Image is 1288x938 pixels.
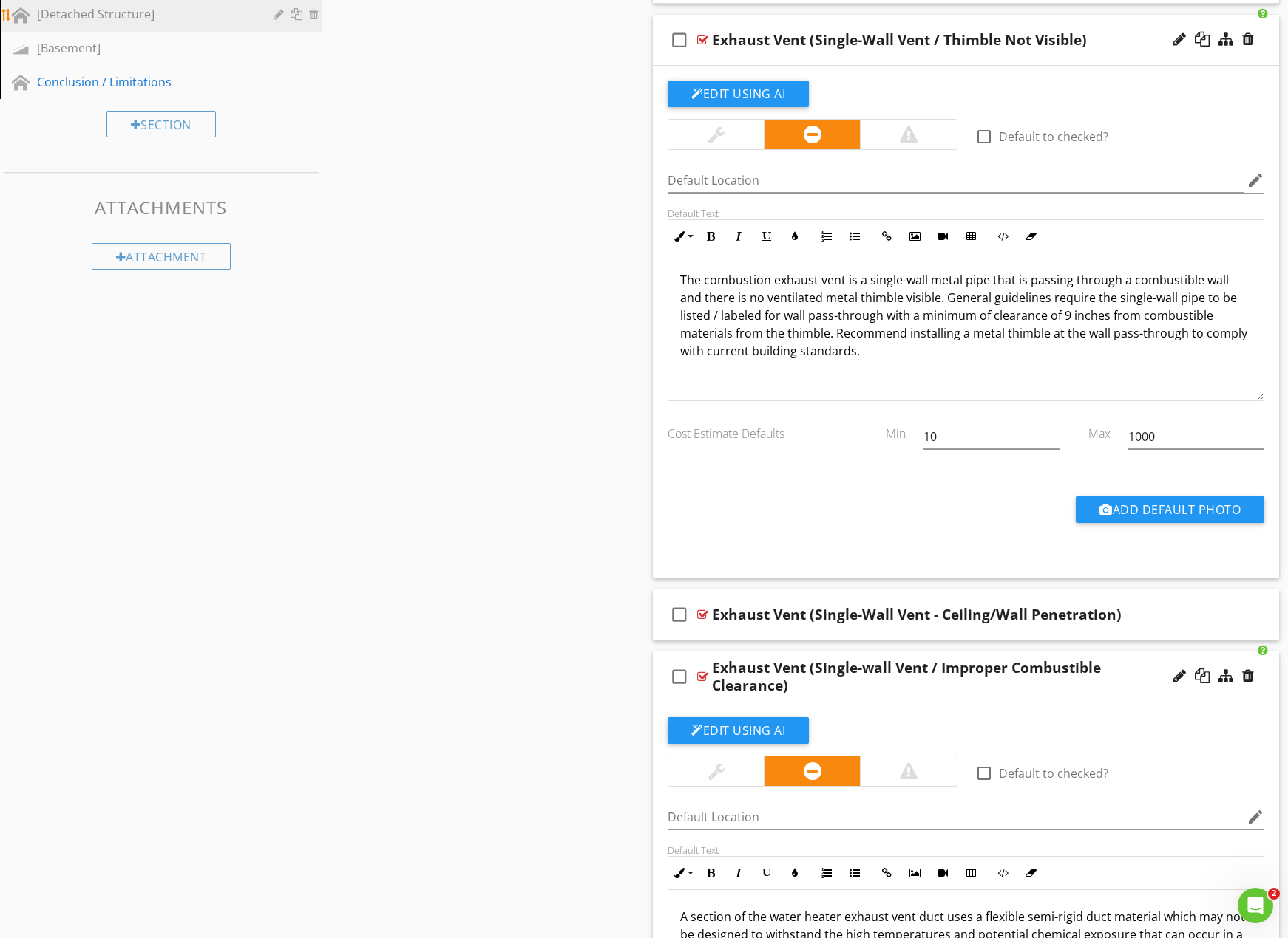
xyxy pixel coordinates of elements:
button: Unordered List [841,859,869,887]
div: [Detached Structure] [37,5,252,23]
div: Attachment [92,243,231,270]
div: Exhaust Vent (Single-Wall Vent / Thimble Not Visible) [712,31,1087,49]
label: Default to checked? [999,766,1108,781]
button: Add Default Photo [1076,496,1264,523]
button: Bold (Ctrl+B) [696,859,725,887]
div: Default Text [668,844,1264,856]
button: Bold (Ctrl+B) [696,222,725,250]
button: Clear Formatting [1017,859,1045,887]
button: Edit Using AI [668,717,809,744]
button: Unordered List [841,222,869,250]
button: Inline Style [668,222,696,250]
div: Conclusion / Limitations [37,73,252,91]
button: Insert Image (Ctrl+P) [901,859,929,887]
div: [Basement] [37,39,252,57]
iframe: Intercom live chat [1238,888,1273,923]
div: Min [864,413,915,442]
i: check_box_outline_blank [668,659,691,694]
label: Default to checked? [999,129,1108,144]
p: The combustion exhaust vent is a single-wall metal pipe that is passing through a combustible wal... [680,271,1252,360]
button: Inline Style [668,859,696,887]
div: Exhaust Vent (Single-Wall Vent - Ceiling/Wall Penetration) [712,606,1122,623]
button: Underline (Ctrl+U) [753,222,781,250]
button: Ordered List [813,859,841,887]
button: Underline (Ctrl+U) [753,859,781,887]
div: Cost Estimate Defaults [659,413,864,442]
input: Default Location [668,168,1244,193]
i: check_box_outline_blank [668,22,691,58]
input: Default Location [668,805,1244,829]
i: edit [1247,171,1264,189]
button: Insert Link (Ctrl+K) [872,859,901,887]
div: Default Text [668,208,1264,219]
div: Exhaust Vent (Single-wall Vent / Improper Combustible Clearance) [712,659,1159,694]
button: Insert Table [957,859,985,887]
button: Code View [989,859,1017,887]
button: Colors [781,222,809,250]
span: 2 [1268,888,1280,900]
i: check_box_outline_blank [668,597,691,632]
button: Edit Using AI [668,81,809,107]
button: Italic (Ctrl+I) [725,859,753,887]
div: Section [106,111,216,137]
button: Colors [781,859,809,887]
div: Max [1068,413,1119,442]
button: Insert Video [929,859,957,887]
i: edit [1247,808,1264,826]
